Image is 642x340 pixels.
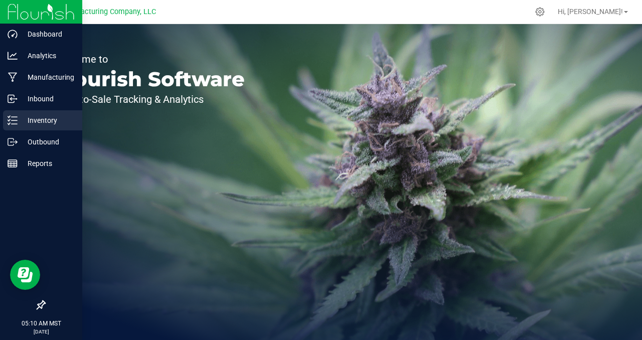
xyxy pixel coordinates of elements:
[8,94,18,104] inline-svg: Inbound
[10,260,40,290] iframe: Resource center
[18,50,78,62] p: Analytics
[8,137,18,147] inline-svg: Outbound
[18,93,78,105] p: Inbound
[49,8,156,16] span: BB Manufacturing Company, LLC
[8,72,18,82] inline-svg: Manufacturing
[558,8,623,16] span: Hi, [PERSON_NAME]!
[8,158,18,168] inline-svg: Reports
[5,328,78,335] p: [DATE]
[8,51,18,61] inline-svg: Analytics
[18,114,78,126] p: Inventory
[534,7,546,17] div: Manage settings
[18,136,78,148] p: Outbound
[54,69,245,89] p: Flourish Software
[8,29,18,39] inline-svg: Dashboard
[18,28,78,40] p: Dashboard
[18,157,78,169] p: Reports
[18,71,78,83] p: Manufacturing
[54,54,245,64] p: Welcome to
[8,115,18,125] inline-svg: Inventory
[5,319,78,328] p: 05:10 AM MST
[54,94,245,104] p: Seed-to-Sale Tracking & Analytics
